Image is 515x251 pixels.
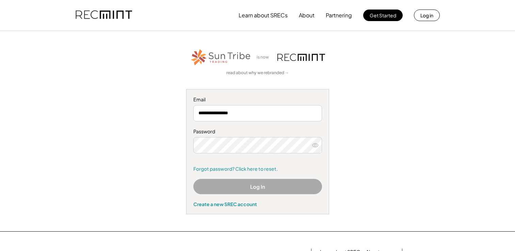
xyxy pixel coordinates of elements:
[193,166,322,172] a: Forgot password? Click here to reset.
[363,10,403,21] button: Get Started
[193,179,322,194] button: Log In
[190,48,252,67] img: STT_Horizontal_Logo%2B-%2BColor.png
[277,54,325,61] img: recmint-logotype%403x.png
[239,9,288,22] button: Learn about SRECs
[76,4,132,27] img: recmint-logotype%403x.png
[193,201,322,207] div: Create a new SREC account
[193,128,322,135] div: Password
[414,10,440,21] button: Log in
[226,70,289,76] a: read about why we rebranded →
[299,9,315,22] button: About
[326,9,352,22] button: Partnering
[193,96,322,103] div: Email
[255,54,274,60] div: is now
